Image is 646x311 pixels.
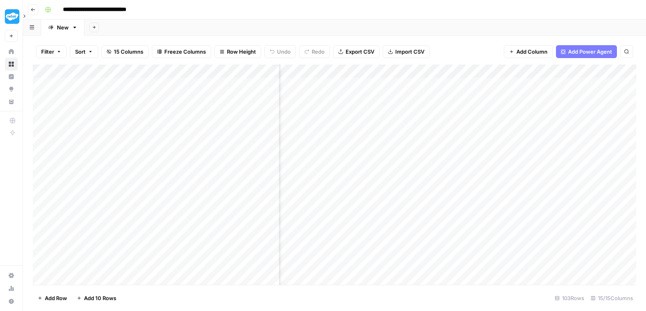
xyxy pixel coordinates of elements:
a: Home [5,45,18,58]
button: Add 10 Rows [72,292,121,305]
a: Insights [5,70,18,83]
button: Add Row [33,292,72,305]
button: Add Column [504,45,553,58]
button: Workspace: Twinkl [5,6,18,27]
span: 15 Columns [114,48,143,56]
button: Help + Support [5,295,18,308]
img: Twinkl Logo [5,9,19,24]
button: 15 Columns [101,45,149,58]
a: Settings [5,269,18,282]
span: Undo [277,48,291,56]
span: Import CSV [395,48,424,56]
button: Redo [299,45,330,58]
div: New [57,23,69,31]
button: Freeze Columns [152,45,211,58]
button: Import CSV [383,45,430,58]
button: Sort [70,45,98,58]
a: Usage [5,282,18,295]
button: Row Height [214,45,261,58]
span: Add Power Agent [568,48,612,56]
a: New [41,19,84,35]
a: Opportunities [5,83,18,96]
div: 103 Rows [552,292,587,305]
span: Redo [312,48,325,56]
span: Add Row [45,294,67,302]
span: Sort [75,48,86,56]
button: Export CSV [333,45,380,58]
div: 15/15 Columns [587,292,636,305]
button: Add Power Agent [556,45,617,58]
a: Browse [5,58,18,71]
span: Freeze Columns [164,48,206,56]
span: Row Height [227,48,256,56]
span: Export CSV [346,48,374,56]
button: Filter [36,45,67,58]
button: Undo [264,45,296,58]
span: Add Column [516,48,547,56]
a: Your Data [5,95,18,108]
span: Filter [41,48,54,56]
span: Add 10 Rows [84,294,116,302]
